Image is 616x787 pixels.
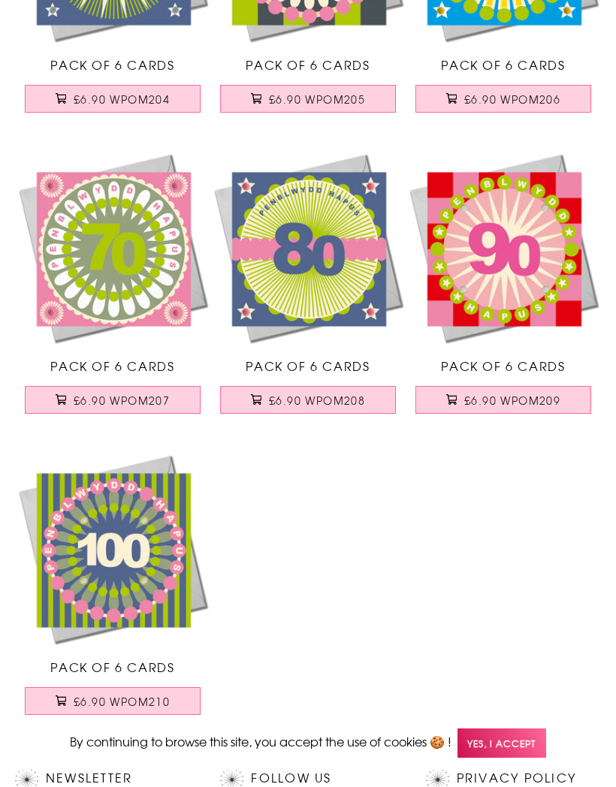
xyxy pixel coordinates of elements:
[246,56,370,74] span: Pack of 6 Cards
[441,56,565,74] span: Pack of 6 Cards
[406,150,601,345] img: Welsh Age 90 - Starburst, Happy 90th Birthday, Embellished with pompoms
[406,150,601,429] a: Welsh Age 90 - Starburst, Happy 90th Birthday, Embellished with pompoms Pack of 6 Cards £6.90 WPO...
[15,150,210,429] a: Welsh Age 70 - Flower Power, Happy 70th Birthday, Embellished with pompoms Pack of 6 Cards £6.90 ...
[441,357,565,375] span: Pack of 6 Cards
[415,386,591,414] button: £6.90 WPOM209
[246,357,370,375] span: Pack of 6 Cards
[50,357,174,375] span: Pack of 6 Cards
[15,451,210,730] a: Welsh Age 100 - Petal, Happy 100th Birthday, Embellished with pompoms Pack of 6 Cards £6.90 WPOM210
[15,150,210,345] img: Welsh Age 70 - Flower Power, Happy 70th Birthday, Embellished with pompoms
[74,393,170,408] span: £6.90 WPOM207
[457,728,546,758] span: Yes, I accept
[74,92,170,107] span: £6.90 WPOM204
[50,56,174,74] span: Pack of 6 Cards
[25,85,201,113] button: £6.90 WPOM204
[415,85,591,113] button: £6.90 WPOM206
[210,150,406,345] img: Welsh Age 80 - Wheel, Happy 80th Birthday, Embellished with pompoms
[50,658,174,676] span: Pack of 6 Cards
[25,687,201,715] button: £6.90 WPOM210
[269,92,365,107] span: £6.90 WPOM205
[25,386,201,414] button: £6.90 WPOM207
[464,393,560,408] span: £6.90 WPOM209
[269,393,365,408] span: £6.90 WPOM208
[220,386,396,414] button: £6.90 WPOM208
[74,694,170,709] span: £6.90 WPOM210
[220,85,396,113] button: £6.90 WPOM205
[15,451,210,647] img: Welsh Age 100 - Petal, Happy 100th Birthday, Embellished with pompoms
[210,150,406,429] a: Welsh Age 80 - Wheel, Happy 80th Birthday, Embellished with pompoms Pack of 6 Cards £6.90 WPOM208
[464,92,560,107] span: £6.90 WPOM206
